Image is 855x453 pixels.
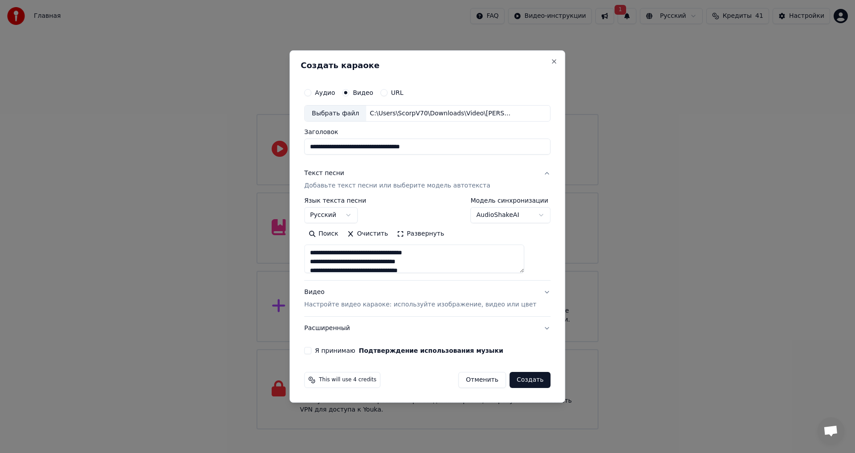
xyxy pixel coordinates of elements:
label: Модель синхронизации [471,198,551,204]
button: Расширенный [304,317,550,340]
label: Видео [353,90,373,96]
button: Отменить [458,372,506,388]
div: Выбрать файл [305,106,366,122]
label: Язык текста песни [304,198,366,204]
div: C:\Users\ScorpV70\Downloads\Video\[PERSON_NAME] - 'Лето - это маленькая жизнь'.mp4 [366,109,517,118]
button: Я принимаю [359,347,503,354]
button: Создать [509,372,550,388]
label: Я принимаю [315,347,503,354]
p: Добавьте текст песни или выберите модель автотекста [304,182,490,191]
button: Поиск [304,227,342,241]
label: Заголовок [304,129,550,135]
h2: Создать караоке [301,61,554,69]
button: Текст песниДобавьте текст песни или выберите модель автотекста [304,162,550,198]
div: Видео [304,288,536,310]
button: Развернуть [392,227,448,241]
button: Очистить [343,227,393,241]
label: URL [391,90,403,96]
p: Настройте видео караоке: используйте изображение, видео или цвет [304,300,536,309]
span: This will use 4 credits [319,376,376,384]
div: Текст песниДобавьте текст песни или выберите модель автотекста [304,198,550,281]
button: ВидеоНастройте видео караоке: используйте изображение, видео или цвет [304,281,550,317]
div: Текст песни [304,169,344,178]
label: Аудио [315,90,335,96]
